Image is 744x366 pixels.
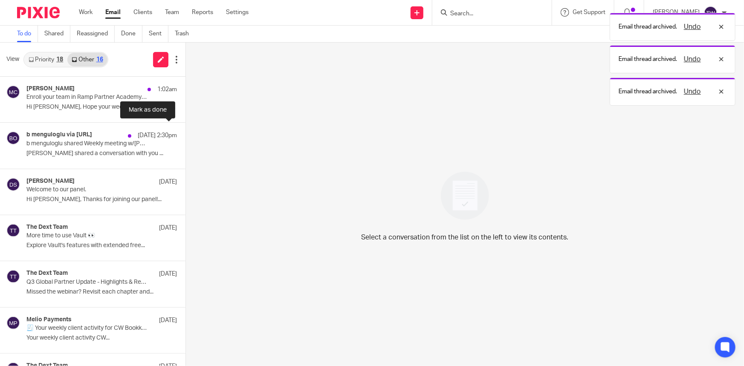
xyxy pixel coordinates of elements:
a: Reports [192,8,213,17]
img: svg%3E [704,6,718,20]
p: 1:02am [157,85,177,94]
img: svg%3E [6,270,20,283]
h4: Melio Payments [26,316,72,323]
span: View [6,55,19,64]
button: Undo [681,22,703,32]
h4: b menguloglu via [URL] [26,131,92,138]
p: Your weekly client activity CW... [26,334,177,342]
p: [DATE] [159,316,177,325]
img: image [435,166,495,225]
img: svg%3E [6,224,20,237]
p: Missed the webinar? Revisit each chapter and... [26,288,177,296]
h4: The Dext Team [26,270,68,277]
p: [DATE] [159,178,177,186]
p: [DATE] [159,224,177,232]
a: To do [17,26,38,42]
a: Team [165,8,179,17]
button: Undo [681,54,703,64]
p: [DATE] 2:30pm [138,131,177,140]
a: Reassigned [77,26,115,42]
p: b menguloglu shared Weekly meeting w/[PERSON_NAME] and teams in [GEOGRAPHIC_DATA] [26,140,147,147]
img: svg%3E [6,316,20,330]
a: Settings [226,8,249,17]
a: Shared [44,26,70,42]
img: Pixie [17,7,60,18]
h4: [PERSON_NAME] [26,178,75,185]
button: Undo [681,86,703,97]
p: Email thread archived. [619,23,677,31]
div: 16 [96,57,103,63]
img: svg%3E [6,178,20,191]
p: [DATE] [159,270,177,278]
a: Sent [149,26,168,42]
p: Q3 Global Partner Update - Highlights & Resources [26,279,147,286]
p: Email thread archived. [619,87,677,96]
img: svg%3E [6,131,20,145]
p: Welcome to our panel. [26,186,147,193]
a: Email [105,8,121,17]
p: 🧾 Your weekly client activity for CW Bookkeeping, LLC [26,325,147,332]
a: Trash [175,26,195,42]
p: Hi [PERSON_NAME], Hope your week is going well (: Are... [26,104,177,111]
p: Hi [PERSON_NAME], Thanks for joining our panel!... [26,196,177,203]
p: Explore Vault's features with extended free... [26,242,177,249]
p: [PERSON_NAME] shared a conversation with you ... [26,150,177,157]
a: Priority18 [24,53,67,66]
h4: [PERSON_NAME] [26,85,75,92]
div: 18 [56,57,63,63]
a: Work [79,8,93,17]
h4: The Dext Team [26,224,68,231]
p: Select a conversation from the list on the left to view its contents. [362,232,569,242]
a: Clients [133,8,152,17]
p: More time to use Vault 👀 [26,232,147,239]
img: svg%3E [6,85,20,99]
a: Done [121,26,142,42]
p: Email thread archived. [619,55,677,63]
p: Enroll your team in Ramp Partner Academy (+ CPEs!) [26,94,147,101]
a: Other16 [67,53,107,66]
